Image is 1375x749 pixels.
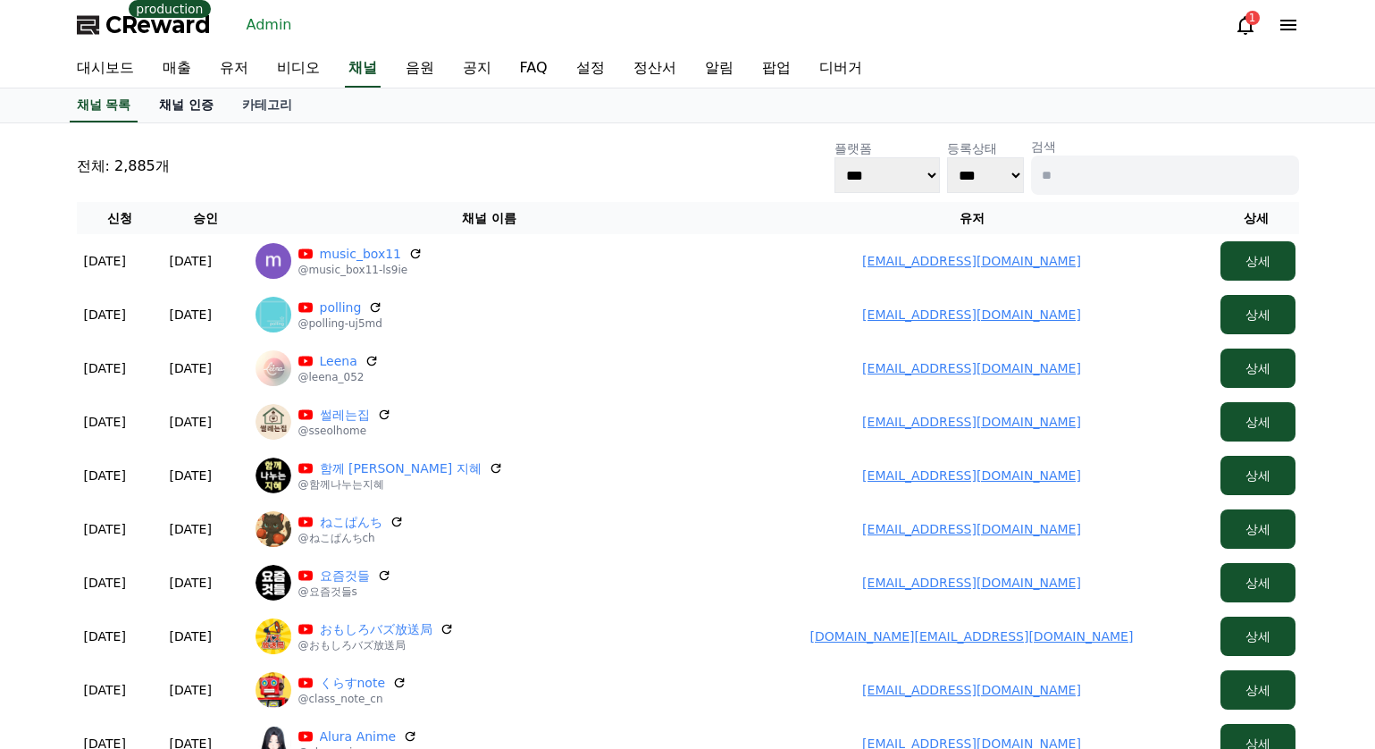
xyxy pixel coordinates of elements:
[170,252,212,270] p: [DATE]
[298,692,407,706] p: @class_note_cn
[256,672,291,708] img: くらすnote
[256,458,291,493] img: 함께 나누는 지혜
[1235,14,1256,36] a: 1
[320,674,386,692] a: くらすnote
[84,467,126,484] p: [DATE]
[1220,670,1295,710] button: 상세
[70,88,138,122] a: 채널 목록
[320,459,482,477] a: 함께 [PERSON_NAME] 지혜
[298,424,391,438] p: @sseolhome
[170,306,212,324] p: [DATE]
[77,156,170,177] p: 전체: 2,885개
[320,299,362,316] a: polling
[1220,295,1295,334] button: 상세
[84,627,126,645] p: [DATE]
[345,50,381,88] a: 채널
[1031,138,1299,156] p: 검색
[1213,202,1299,234] th: 상세
[228,88,306,122] a: 카테고리
[1245,11,1260,25] div: 1
[691,50,748,88] a: 알림
[170,359,212,377] p: [DATE]
[1220,617,1295,656] button: 상세
[256,511,291,547] img: ねこぱんち
[170,681,212,699] p: [DATE]
[77,202,163,234] th: 신청
[748,50,805,88] a: 팝업
[84,681,126,699] p: [DATE]
[248,202,731,234] th: 채널 이름
[298,477,503,492] p: @함께나누는지혜
[1220,629,1295,644] a: 상세
[320,513,382,531] a: ねこぱんち
[320,620,432,638] a: おもしろバズ放送局
[231,567,343,611] a: Settings
[862,468,1081,483] a: [EMAIL_ADDRESS][DOMAIN_NAME]
[947,139,1024,157] p: 등록상태
[1220,241,1295,281] button: 상세
[298,263,423,277] p: @music_box11-ls9ie
[298,316,383,331] p: @polling-uj5md
[862,576,1081,590] a: [EMAIL_ADDRESS][DOMAIN_NAME]
[1220,576,1295,590] a: 상세
[170,574,212,592] p: [DATE]
[391,50,449,88] a: 음원
[1220,254,1295,268] a: 상세
[506,50,562,88] a: FAQ
[320,352,357,370] a: Leena
[256,243,291,279] img: music_box11
[163,202,248,234] th: 승인
[862,361,1081,375] a: [EMAIL_ADDRESS][DOMAIN_NAME]
[148,594,201,609] span: Messages
[84,413,126,431] p: [DATE]
[834,139,940,157] p: 플랫폼
[862,683,1081,697] a: [EMAIL_ADDRESS][DOMAIN_NAME]
[1220,361,1295,375] a: 상세
[1220,683,1295,697] a: 상세
[1220,307,1295,322] a: 상세
[170,413,212,431] p: [DATE]
[145,88,228,122] a: 채널 인증
[264,593,308,608] span: Settings
[1220,349,1295,388] button: 상세
[862,415,1081,429] a: [EMAIL_ADDRESS][DOMAIN_NAME]
[256,619,291,654] img: おもしろバズ放送局
[84,359,126,377] p: [DATE]
[862,307,1081,322] a: [EMAIL_ADDRESS][DOMAIN_NAME]
[148,50,205,88] a: 매출
[5,567,118,611] a: Home
[805,50,876,88] a: 디버거
[320,728,397,745] a: Alura Anime
[320,406,370,424] a: 썰레는집
[77,11,211,39] a: CReward
[170,520,212,538] p: [DATE]
[862,254,1081,268] a: [EMAIL_ADDRESS][DOMAIN_NAME]
[298,638,454,652] p: @おもしろバズ放送局
[63,50,148,88] a: 대시보드
[105,11,211,39] span: CReward
[256,565,291,601] img: 요즘것들
[84,306,126,324] p: [DATE]
[170,627,212,645] p: [DATE]
[239,11,299,39] a: Admin
[1220,468,1295,483] a: 상세
[562,50,619,88] a: 설정
[118,567,231,611] a: Messages
[46,593,77,608] span: Home
[298,531,404,545] p: @ねこぱんちch
[1220,509,1295,549] button: 상세
[205,50,263,88] a: 유저
[256,350,291,386] img: Leena
[731,202,1213,234] th: 유저
[170,467,212,484] p: [DATE]
[256,404,291,440] img: 썰레는집
[298,370,379,384] p: @leena_052
[320,245,402,263] a: music_box11
[1220,402,1295,442] button: 상세
[256,297,291,332] img: polling
[810,629,1134,644] a: [DOMAIN_NAME][EMAIL_ADDRESS][DOMAIN_NAME]
[84,252,126,270] p: [DATE]
[1220,415,1295,429] a: 상세
[1220,563,1295,602] button: 상세
[298,585,391,599] p: @요즘것들s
